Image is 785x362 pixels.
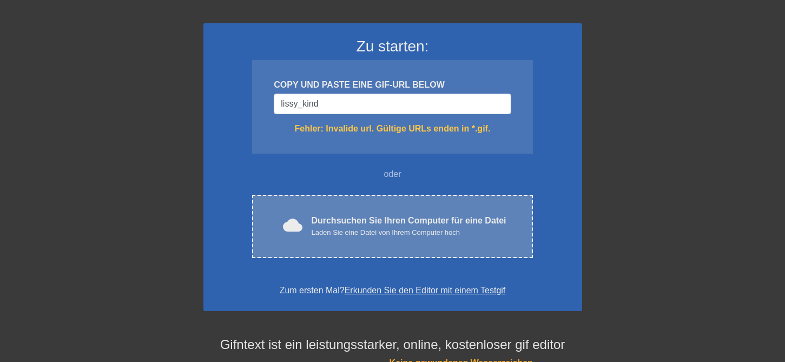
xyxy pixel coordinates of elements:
[203,337,582,353] h4: Gifntext ist ein leistungsstarker, online, kostenloser gif editor
[345,286,506,295] a: Erkunden Sie den Editor mit einem Testgif
[274,94,511,114] input: Username
[311,214,506,238] div: Durchsuchen Sie Ihren Computer für eine Datei
[274,78,511,91] div: COPY UND PASTE EINE GIF-URL BELOW
[283,215,302,235] span: cloud-upload
[311,227,506,238] div: Laden Sie eine Datei von Ihrem Computer hoch
[274,122,511,135] div: Fehler: Invalide url. Gültige URLs enden in *.gif.
[217,284,568,297] div: Zum ersten Mal?
[232,168,554,181] div: oder
[217,37,568,56] h3: Zu starten:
